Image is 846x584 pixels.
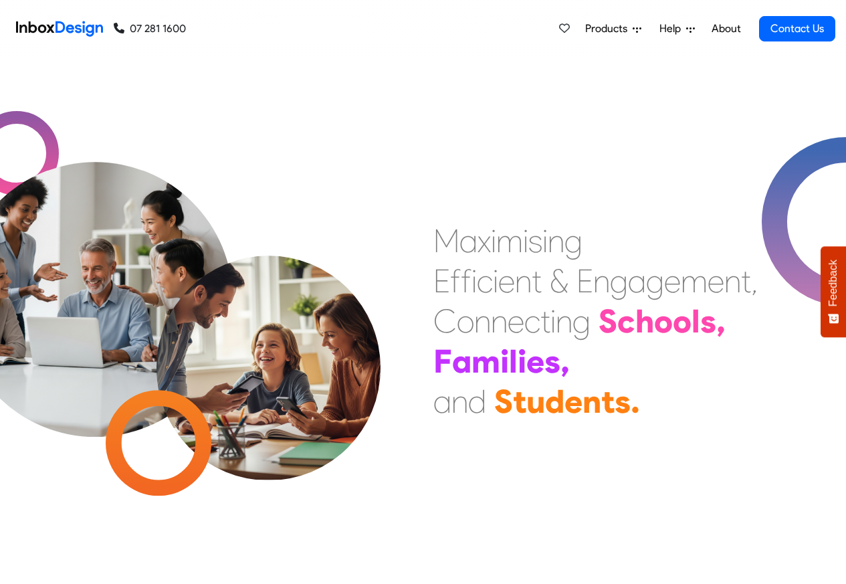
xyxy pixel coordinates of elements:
div: c [477,261,493,301]
div: s [528,221,542,261]
div: i [518,341,526,381]
div: d [468,381,486,421]
div: M [433,221,459,261]
a: About [708,15,744,42]
div: s [544,341,560,381]
div: , [751,261,758,301]
div: E [576,261,593,301]
div: F [433,341,452,381]
div: t [513,381,526,421]
div: a [459,221,478,261]
div: & [550,261,568,301]
div: m [681,261,708,301]
div: d [545,381,564,421]
button: Feedback - Show survey [821,246,846,337]
div: n [474,301,491,341]
div: n [548,221,564,261]
div: c [524,301,540,341]
div: n [583,381,601,421]
div: l [692,301,700,341]
div: u [526,381,545,421]
div: , [716,301,726,341]
div: m [471,341,500,381]
div: , [560,341,570,381]
div: g [572,301,591,341]
div: t [532,261,542,301]
div: e [708,261,724,301]
div: c [617,301,635,341]
div: f [450,261,461,301]
div: i [500,341,509,381]
div: e [508,301,524,341]
div: e [564,381,583,421]
a: Products [580,15,647,42]
div: f [461,261,471,301]
img: parents_with_child.png [128,200,409,480]
div: a [628,261,646,301]
div: t [741,261,751,301]
div: S [599,301,617,341]
div: i [523,221,528,261]
div: s [615,381,631,421]
a: Help [654,15,700,42]
div: S [494,381,513,421]
div: . [631,381,640,421]
div: n [491,301,508,341]
div: o [673,301,692,341]
div: a [452,341,471,381]
div: i [550,301,556,341]
span: Products [585,21,633,37]
div: E [433,261,450,301]
div: g [610,261,628,301]
a: 07 281 1600 [114,21,186,37]
div: Maximising Efficient & Engagement, Connecting Schools, Families, and Students. [433,221,758,421]
div: t [601,381,615,421]
div: n [515,261,532,301]
div: o [654,301,673,341]
div: x [478,221,491,261]
div: i [471,261,477,301]
div: m [496,221,523,261]
div: i [491,221,496,261]
div: e [498,261,515,301]
div: i [542,221,548,261]
div: t [540,301,550,341]
div: o [457,301,474,341]
div: n [556,301,572,341]
div: i [493,261,498,301]
div: e [526,341,544,381]
div: e [664,261,681,301]
div: h [635,301,654,341]
div: n [593,261,610,301]
div: n [451,381,468,421]
span: Feedback [827,260,839,306]
div: C [433,301,457,341]
div: n [724,261,741,301]
a: Contact Us [759,16,835,41]
div: a [433,381,451,421]
div: g [564,221,583,261]
div: s [700,301,716,341]
span: Help [659,21,686,37]
div: l [509,341,518,381]
div: g [646,261,664,301]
